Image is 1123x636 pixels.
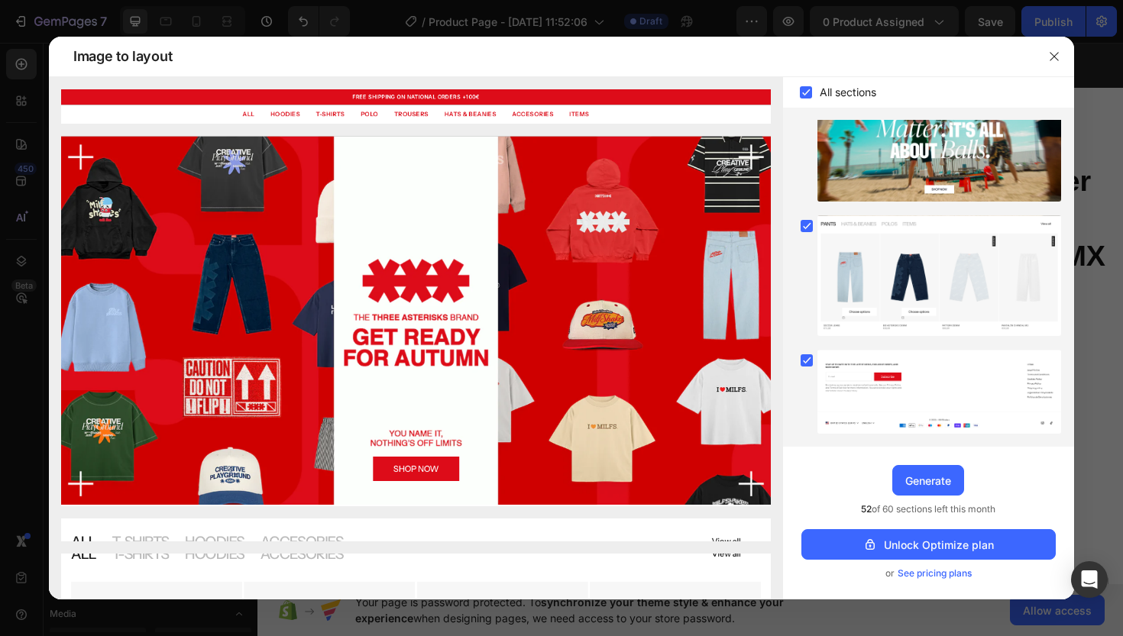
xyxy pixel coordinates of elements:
span: Transparente [566,482,629,494]
p: No discount [696,386,747,400]
legend: Pieza: Transparente [552,444,671,463]
div: 00 [464,9,484,27]
p: Extra , Online Only Free Shipping, Over $100 [299,11,432,37]
strong: 20% OFF [323,11,366,23]
span: All sections [820,83,876,102]
div: 58 [542,9,568,27]
button: Unlock Optimize plan [801,529,1056,560]
div: or [801,566,1056,581]
span: See pricing plans [898,566,972,581]
button: increment [862,567,901,603]
p: DAY [464,27,484,40]
div: 23 [503,9,523,27]
p: MINS [542,27,568,40]
div: Generate [905,473,951,489]
p: Transparente [552,525,625,538]
div: Unlock Optimize plan [862,537,994,553]
span: Image to layout [73,47,172,66]
div: Open Intercom Messenger [1071,561,1108,598]
p: 2,500+ Verified Reviews! [631,66,740,79]
span: of 60 sections left this month [861,502,995,517]
p: No compare price [604,389,677,398]
span: 52 [861,503,872,515]
div: 31 [585,9,612,27]
div: €7,99 [553,383,593,405]
button: decrement [553,567,591,603]
button: Generate [892,465,964,496]
h1: 1/10/Pcs Transparent Keycaps Double-Layer Keycaps Removable Paper Clips Custom MX Switch Relegend... [552,86,902,367]
p: SECS [585,27,612,40]
p: HRS [503,27,523,40]
input: quantity [591,567,863,603]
